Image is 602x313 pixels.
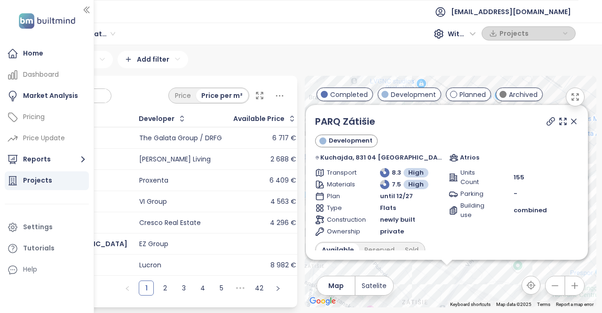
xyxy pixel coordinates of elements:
[330,89,368,100] span: Completed
[125,286,130,291] span: left
[451,0,571,23] span: [EMAIL_ADDRESS][DOMAIN_NAME]
[139,198,167,206] div: VI Group
[537,302,550,307] a: Terms
[5,150,89,169] button: Reports
[496,302,531,307] span: Map data ©2025
[5,260,89,279] div: Help
[196,281,210,295] a: 4
[327,215,359,225] span: Construction
[5,239,89,258] a: Tutorials
[5,44,89,63] a: Home
[270,155,296,164] div: 2 688 €
[139,261,161,270] div: Lucron
[459,89,486,100] span: Planned
[270,198,296,206] div: 4 563 €
[514,189,517,198] span: -
[460,201,493,220] span: Building use
[5,218,89,237] a: Settings
[5,171,89,190] a: Projects
[272,134,296,143] div: 6 717 €
[307,295,338,307] a: Open this area in Google Maps (opens a new window)
[315,115,375,128] a: PARQ Zátišie
[460,189,493,199] span: Parking
[139,116,174,122] div: Developer
[509,89,538,100] span: Archived
[233,116,285,122] div: Available Price
[87,27,115,41] span: Bratislavský kraj
[139,177,168,185] div: Proxenta
[170,89,196,102] div: Price
[177,281,191,295] a: 3
[139,155,211,164] div: [PERSON_NAME] Living
[450,301,491,308] button: Keyboard shortcuts
[356,276,393,295] button: Satelite
[459,153,479,162] span: Atrios
[23,111,45,123] div: Pricing
[270,261,296,270] div: 8 982 €
[380,227,404,236] span: private
[327,168,359,177] span: Transport
[118,51,188,68] div: Add filter
[400,243,424,257] div: Sold
[5,129,89,148] a: Price Update
[514,206,547,215] span: combined
[252,281,267,296] li: 42
[328,136,372,145] span: Development
[23,221,53,233] div: Settings
[139,240,168,249] div: EZ Group
[233,281,248,296] span: •••
[23,48,43,59] div: Home
[270,219,296,227] div: 4 296 €
[359,243,400,257] div: Reserved
[317,243,359,257] div: Available
[158,281,172,295] a: 2
[139,281,153,295] a: 1
[252,281,266,295] a: 42
[214,281,229,296] li: 5
[275,286,281,291] span: right
[448,27,476,41] span: With VAT
[392,180,401,189] span: 7.5
[269,177,296,185] div: 6 409 €
[408,180,424,189] span: High
[391,89,436,100] span: Development
[460,168,493,187] span: Units Count
[23,242,55,254] div: Tutorials
[514,173,524,182] span: 155
[327,227,359,236] span: Ownership
[139,219,201,227] div: Cresco Real Estate
[5,108,89,127] a: Pricing
[23,90,78,102] div: Market Analysis
[176,281,191,296] li: 3
[23,69,59,80] div: Dashboard
[556,302,594,307] a: Report a map error
[320,153,444,162] span: Kuchajda, 831 04 [GEOGRAPHIC_DATA]-[GEOGRAPHIC_DATA], [GEOGRAPHIC_DATA]
[327,203,359,213] span: Type
[120,281,135,296] li: Previous Page
[380,192,413,201] span: until 12/27
[23,132,65,144] div: Price Update
[233,281,248,296] li: Next 5 Pages
[380,203,396,213] span: Flats
[158,281,173,296] li: 2
[195,281,210,296] li: 4
[16,11,78,31] img: logo
[139,281,154,296] li: 1
[120,281,135,296] button: left
[380,215,415,225] span: newly built
[392,168,401,177] span: 8.3
[328,281,344,291] span: Map
[139,134,222,143] div: The Galata Group / DRFG
[270,281,285,296] button: right
[23,264,37,275] div: Help
[487,26,570,40] div: button
[317,276,355,295] button: Map
[499,26,560,40] span: Projects
[270,281,285,296] li: Next Page
[327,180,359,189] span: Materials
[214,281,229,295] a: 5
[307,295,338,307] img: Google
[196,89,248,102] div: Price per m²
